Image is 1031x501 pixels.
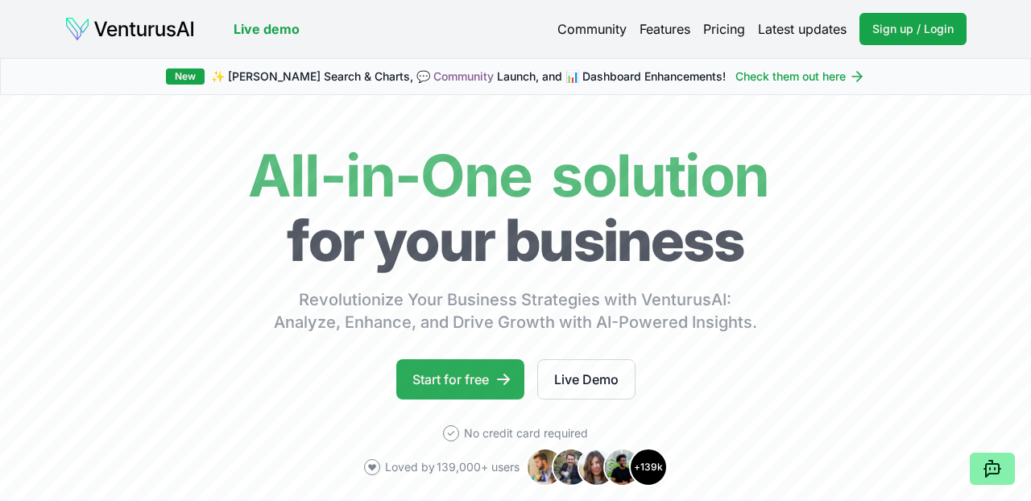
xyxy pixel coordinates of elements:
img: Avatar 3 [578,448,616,487]
a: Features [640,19,690,39]
a: Latest updates [758,19,847,39]
a: Check them out here [735,68,865,85]
span: ✨ [PERSON_NAME] Search & Charts, 💬 Launch, and 📊 Dashboard Enhancements! [211,68,726,85]
img: Avatar 4 [603,448,642,487]
a: Start for free [396,359,524,400]
a: Live Demo [537,359,636,400]
a: Live demo [234,19,300,39]
img: Avatar 1 [526,448,565,487]
img: logo [64,16,195,42]
img: Avatar 2 [552,448,590,487]
a: Community [557,19,627,39]
a: Sign up / Login [859,13,967,45]
a: Pricing [703,19,745,39]
div: New [166,68,205,85]
a: Community [433,69,494,83]
span: Sign up / Login [872,21,954,37]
